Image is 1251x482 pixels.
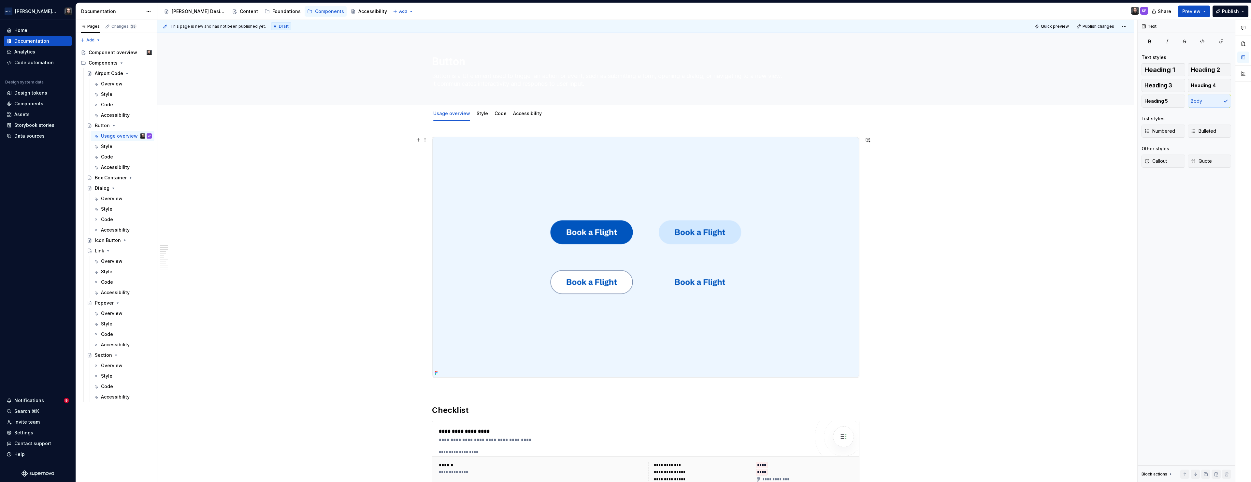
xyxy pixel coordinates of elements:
div: Other styles [1142,145,1169,152]
div: Style [101,373,112,379]
div: Accessibility [101,341,130,348]
span: Callout [1144,158,1167,164]
a: Style [91,371,154,381]
a: Accessibility [91,110,154,120]
div: Code [101,279,113,285]
div: Code [101,216,113,223]
div: Code [492,106,509,120]
button: Heading 3 [1142,79,1185,92]
button: Add [78,36,103,45]
a: Accessibility [91,225,154,235]
button: Search ⌘K [4,406,72,416]
a: Components [4,98,72,109]
div: Contact support [14,440,51,447]
a: Dialog [84,183,154,193]
button: Heading 1 [1142,63,1185,76]
div: Home [14,27,27,34]
span: Share [1158,8,1171,15]
a: Button [84,120,154,131]
div: Overview [101,258,122,264]
span: Heading 1 [1144,67,1175,73]
div: Code [101,154,113,160]
svg: Supernova Logo [22,470,54,477]
img: 8938752e-0bd3-4438-96bc-af0d07278243.png [432,137,859,377]
div: Style [101,91,112,98]
a: Content [229,6,261,17]
div: [PERSON_NAME] Design [172,8,225,15]
div: Notifications [14,397,44,404]
span: Heading 2 [1191,67,1220,73]
a: [PERSON_NAME] Design [161,6,228,17]
a: Code automation [4,57,72,68]
div: Accessibility [101,112,130,118]
textarea: Button is a UI element used to trigger an action or event, such as submitting a form, opening a d... [431,71,858,89]
button: Heading 5 [1142,95,1185,108]
span: 9 [64,398,69,403]
a: Box Container [84,173,154,183]
span: Quick preview [1041,24,1069,29]
a: Code [91,381,154,392]
button: Publish [1213,6,1248,17]
div: Link [95,248,104,254]
a: Section [84,350,154,360]
div: Popover [95,300,114,306]
a: Design tokens [4,88,72,98]
div: Invite team [14,419,40,425]
button: Preview [1178,6,1210,17]
div: Accessibility [101,289,130,296]
div: Changes [111,24,137,29]
a: Components [305,6,347,17]
div: Foundations [272,8,301,15]
button: Bulleted [1188,125,1231,138]
div: Accessibility [101,227,130,233]
div: Style [101,268,112,275]
a: Airport Code [84,68,154,79]
button: Contact support [4,438,72,449]
div: Style [101,206,112,212]
div: Code automation [14,59,54,66]
div: Dialog [95,185,109,191]
div: Accessibility [358,8,387,15]
a: Overview [91,360,154,371]
div: List styles [1142,115,1165,122]
div: Page tree [161,5,390,18]
a: Accessibility [91,339,154,350]
a: Accessibility [91,162,154,173]
a: Analytics [4,47,72,57]
a: Storybook stories [4,120,72,130]
a: Code [91,214,154,225]
div: Code [101,331,113,338]
span: Preview [1182,8,1201,15]
div: SP [148,133,151,139]
a: Code [495,111,507,116]
div: Icon Button [95,237,121,244]
a: Icon Button [84,235,154,246]
a: Code [91,99,154,110]
div: Airport Code [95,70,123,77]
span: Heading 3 [1144,82,1172,89]
span: Numbered [1144,128,1175,134]
div: Overview [101,310,122,317]
span: Add [399,9,407,14]
a: Accessibility [348,6,390,17]
span: Draft [279,24,289,29]
a: Accessibility [91,287,154,298]
button: [PERSON_NAME] AirlinesTeunis Vorsteveld [1,4,74,18]
div: Pages [81,24,100,29]
textarea: Button [431,54,858,69]
div: Overview [101,195,122,202]
div: Components [89,60,118,66]
button: Callout [1142,155,1185,168]
a: Accessibility [513,111,542,116]
div: Section [95,352,112,358]
div: Button [95,122,110,129]
a: Link [84,246,154,256]
div: Components [315,8,344,15]
div: Analytics [14,49,35,55]
span: Heading 5 [1144,98,1168,104]
div: Help [14,451,25,458]
div: Data sources [14,133,45,139]
span: This page is new and has not been published yet. [170,24,266,29]
a: Assets [4,109,72,120]
span: Publish changes [1083,24,1114,29]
